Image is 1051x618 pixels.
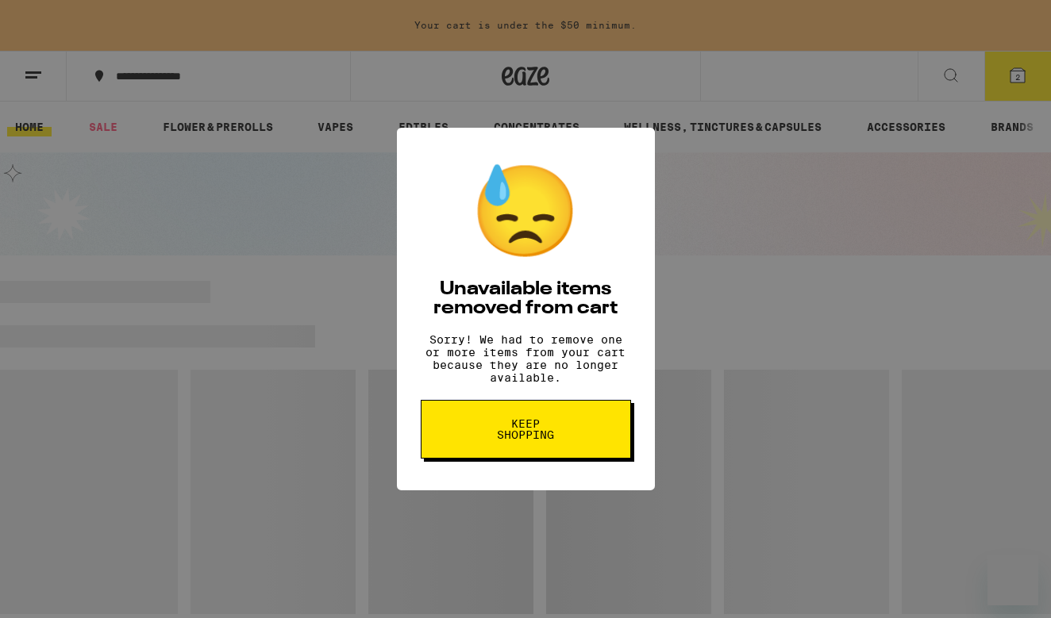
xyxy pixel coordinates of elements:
span: Keep Shopping [485,418,567,440]
h2: Unavailable items removed from cart [421,280,631,318]
button: Keep Shopping [421,400,631,459]
div: 😓 [470,159,581,264]
iframe: Button to launch messaging window [987,555,1038,605]
p: Sorry! We had to remove one or more items from your cart because they are no longer available. [421,333,631,384]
